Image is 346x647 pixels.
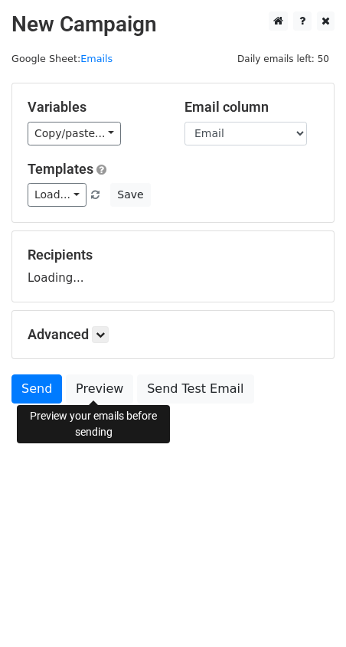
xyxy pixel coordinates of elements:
[232,53,335,64] a: Daily emails left: 50
[11,374,62,404] a: Send
[137,374,253,404] a: Send Test Email
[11,11,335,38] h2: New Campaign
[28,161,93,177] a: Templates
[28,183,86,207] a: Load...
[28,326,318,343] h5: Advanced
[28,247,318,286] div: Loading...
[66,374,133,404] a: Preview
[17,405,170,443] div: Preview your emails before sending
[28,247,318,263] h5: Recipients
[28,99,162,116] h5: Variables
[11,53,113,64] small: Google Sheet:
[80,53,113,64] a: Emails
[110,183,150,207] button: Save
[232,51,335,67] span: Daily emails left: 50
[184,99,318,116] h5: Email column
[28,122,121,145] a: Copy/paste...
